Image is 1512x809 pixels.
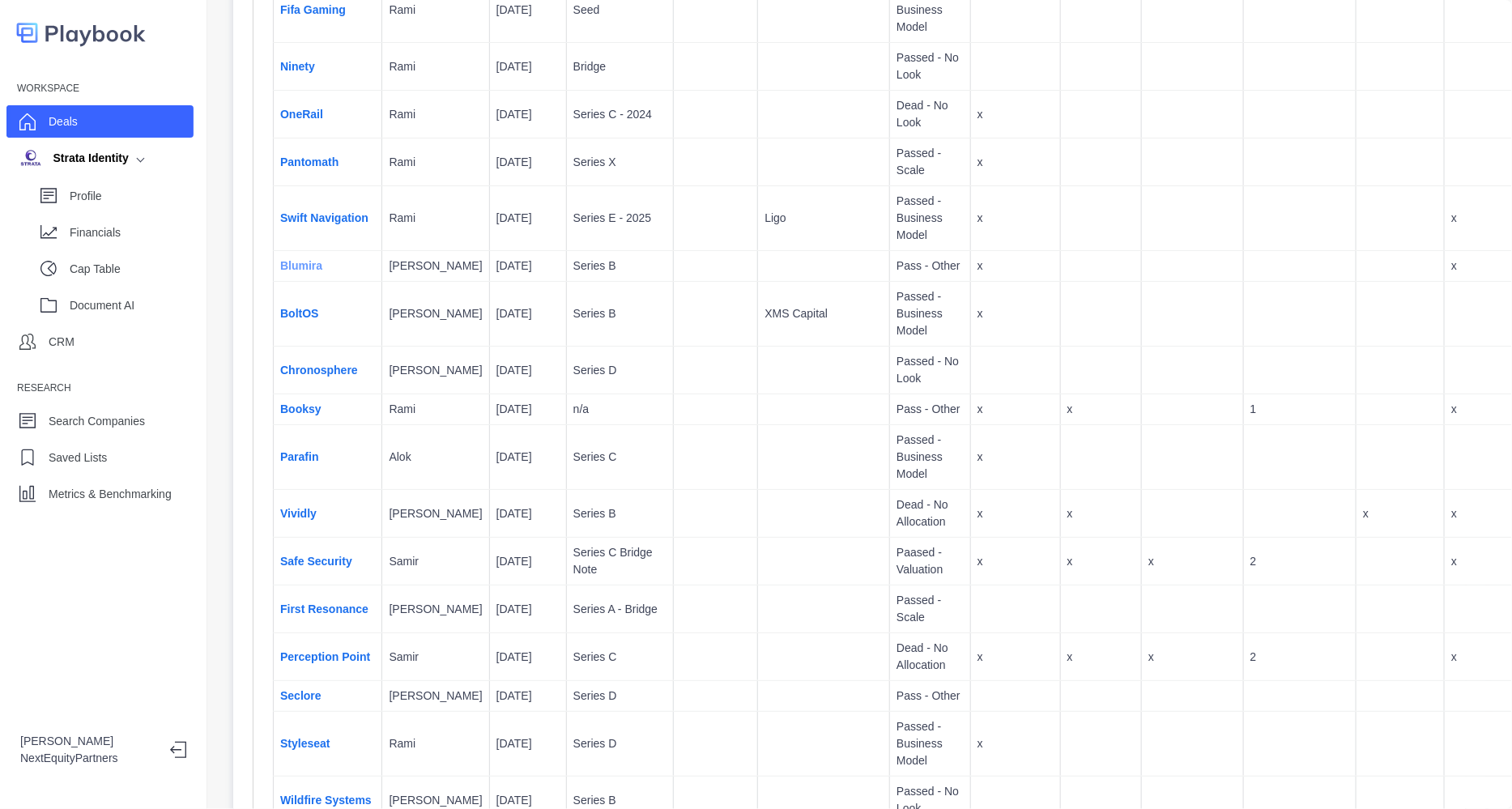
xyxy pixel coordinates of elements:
p: Ligo [765,210,883,227]
p: [DATE] [496,210,560,227]
p: Dead - No Look [897,97,964,131]
p: Passed - Scale [897,145,964,179]
p: XMS Capital [765,305,883,322]
p: [PERSON_NAME] [389,362,482,379]
p: x [977,449,1054,466]
p: x [1148,553,1236,570]
p: 1 [1250,401,1349,418]
a: Booksy [280,402,322,415]
p: Dead - No Allocation [897,496,964,530]
div: Strata Identity [20,150,129,167]
p: Seed [573,2,667,19]
p: Deals [49,113,78,130]
p: Document AI [70,297,194,314]
p: Rami [389,210,482,227]
a: Blumira [280,259,322,272]
p: Passed - Business Model [897,288,964,339]
p: x [1363,505,1437,522]
p: Samir [389,649,482,666]
p: Series B [573,305,667,322]
p: Series C [573,449,667,466]
p: Rami [389,154,482,171]
p: [DATE] [496,649,560,666]
p: n/a [573,401,667,418]
p: [DATE] [496,258,560,275]
a: OneRail [280,108,323,121]
p: CRM [49,334,75,351]
p: [DATE] [496,154,560,171]
p: x [977,258,1054,275]
p: x [977,106,1054,123]
p: Series E - 2025 [573,210,667,227]
a: Ninety [280,60,315,73]
a: First Resonance [280,602,368,615]
p: x [1067,553,1135,570]
p: [PERSON_NAME] [389,258,482,275]
p: Passed - Business Model [897,718,964,769]
p: [DATE] [496,58,560,75]
p: [DATE] [496,305,560,322]
p: Search Companies [49,413,145,430]
p: [PERSON_NAME] [389,688,482,705]
a: Safe Security [280,555,352,568]
p: Financials [70,224,194,241]
p: [DATE] [496,401,560,418]
p: [PERSON_NAME] [389,601,482,618]
p: Passed - No Look [897,49,964,83]
p: Series D [573,735,667,752]
p: Pass - Other [897,401,964,418]
p: x [977,210,1054,227]
p: Passed - Business Model [897,432,964,483]
p: Series A - Bridge [573,601,667,618]
p: x [977,649,1054,666]
p: Rami [389,106,482,123]
p: x [977,401,1054,418]
p: Passed - Business Model [897,193,964,244]
p: [DATE] [496,2,560,19]
p: [DATE] [496,792,560,809]
p: Series B [573,505,667,522]
p: Bridge [573,58,667,75]
p: Rami [389,401,482,418]
a: Styleseat [280,737,330,750]
p: [DATE] [496,688,560,705]
p: Pass - Other [897,258,964,275]
p: [PERSON_NAME] [20,733,157,750]
a: Perception Point [280,650,370,663]
p: Rami [389,735,482,752]
p: x [1067,505,1135,522]
p: Series B [573,258,667,275]
p: x [977,305,1054,322]
a: Fifa Gaming [280,3,346,16]
p: Paased - Valuation [897,544,964,578]
p: Alok [389,449,482,466]
p: x [977,154,1054,171]
p: [DATE] [496,449,560,466]
p: [DATE] [496,553,560,570]
p: NextEquityPartners [20,750,157,767]
a: Seclore [280,689,322,702]
p: [DATE] [496,505,560,522]
p: [PERSON_NAME] [389,792,482,809]
p: Pass - Other [897,688,964,705]
p: Metrics & Benchmarking [49,486,172,503]
a: Wildfire Systems [280,794,372,807]
p: [DATE] [496,601,560,618]
p: 2 [1250,553,1349,570]
p: Dead - No Allocation [897,640,964,674]
img: logo-colored [16,16,146,49]
a: BoltOS [280,307,318,320]
p: Saved Lists [49,449,107,466]
p: Passed - Scale [897,592,964,626]
a: Pantomath [280,155,339,168]
p: [DATE] [496,106,560,123]
p: Series B [573,792,667,809]
p: x [977,505,1054,522]
p: Passed - No Look [897,353,964,387]
a: Vividly [280,507,317,520]
p: Series D [573,362,667,379]
p: x [977,553,1054,570]
p: [PERSON_NAME] [389,505,482,522]
p: [DATE] [496,362,560,379]
p: Rami [389,2,482,19]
